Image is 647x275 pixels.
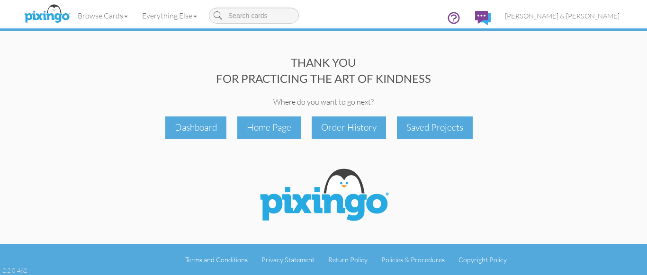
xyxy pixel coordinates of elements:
a: Copyright Policy [458,256,507,264]
a: Policies & Procedures [381,256,445,264]
a: Everything Else [135,4,204,27]
img: Pixingo Logo [252,163,395,230]
span: [PERSON_NAME] & [PERSON_NAME] [505,12,620,20]
input: Search cards [209,8,299,24]
a: Browse Cards [71,4,135,27]
a: [PERSON_NAME] & [PERSON_NAME] [498,4,627,28]
div: THANK YOU FOR PRACTICING THE ART OF KINDNESS [20,54,627,87]
div: 2.2.0-462 [2,266,27,275]
a: Privacy Statement [261,256,315,264]
a: Terms and Conditions [185,256,248,264]
a: Return Policy [328,256,368,264]
img: pixingo logo [22,2,72,26]
div: Home Page [237,116,301,139]
div: Where do you want to go next? [20,97,627,107]
div: Saved Projects [397,116,473,139]
div: Dashboard [165,116,226,139]
img: comments.svg [475,11,491,25]
div: Order History [312,116,386,139]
